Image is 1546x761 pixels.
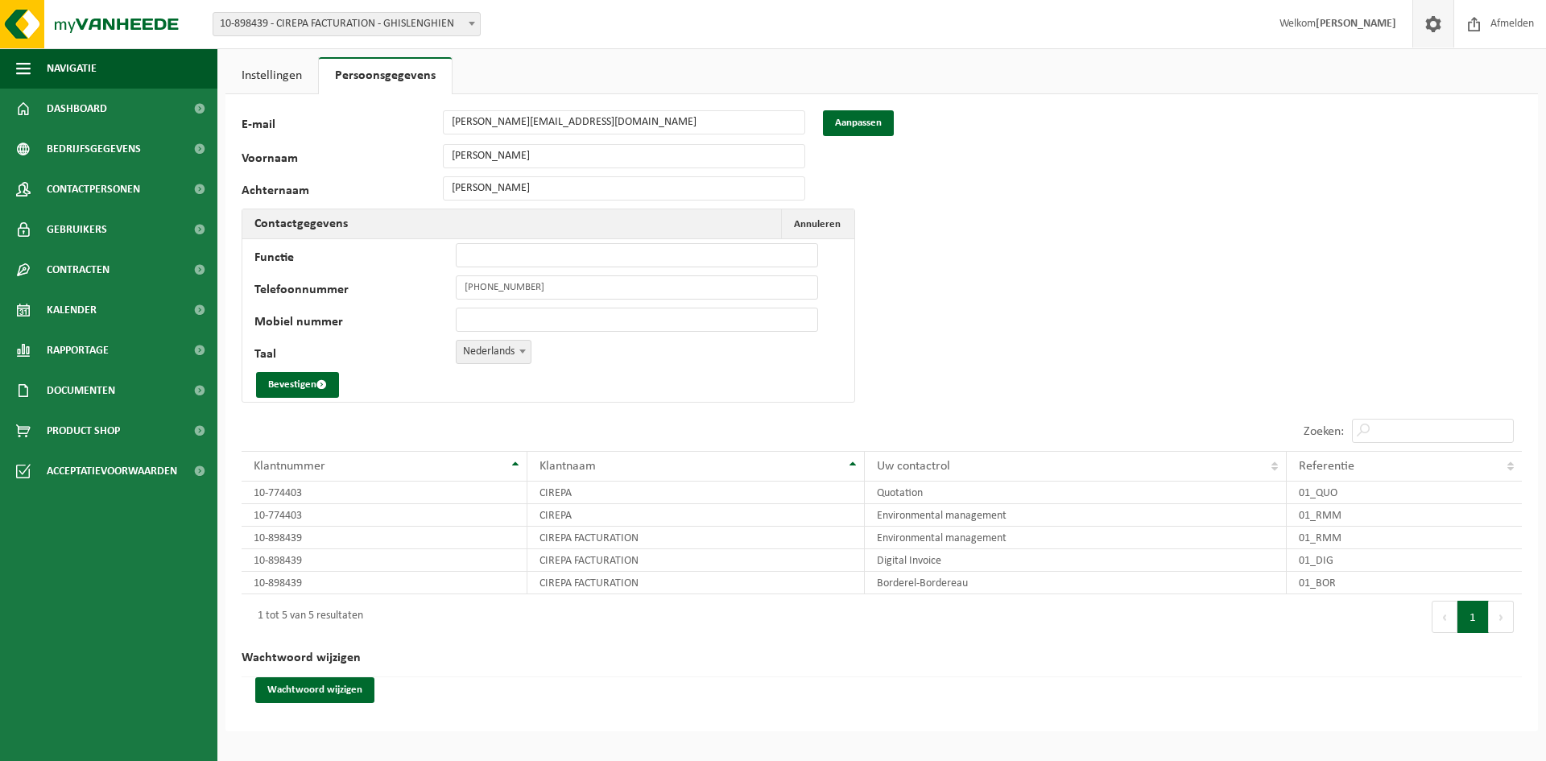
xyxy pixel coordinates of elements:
label: Telefoonnummer [254,283,456,300]
span: Kalender [47,290,97,330]
div: 1 tot 5 van 5 resultaten [250,602,363,631]
label: E-mail [242,118,443,136]
span: Nederlands [456,340,531,364]
button: Aanpassen [823,110,894,136]
span: Contracten [47,250,110,290]
span: Dashboard [47,89,107,129]
button: 1 [1457,601,1489,633]
a: Instellingen [225,57,318,94]
span: Nederlands [457,341,531,363]
td: Environmental management [865,504,1287,527]
button: Next [1489,601,1514,633]
td: CIREPA FACTURATION [527,527,866,549]
td: 10-774403 [242,482,527,504]
button: Annuleren [781,209,853,238]
td: 10-898439 [242,527,527,549]
label: Voornaam [242,152,443,168]
span: Contactpersonen [47,169,140,209]
span: Product Shop [47,411,120,451]
span: Annuleren [794,219,841,230]
td: 01_RMM [1287,527,1522,549]
label: Zoeken: [1304,425,1344,438]
td: Digital Invoice [865,549,1287,572]
span: Referentie [1299,460,1354,473]
span: Uw contactrol [877,460,950,473]
span: Navigatie [47,48,97,89]
td: 01_QUO [1287,482,1522,504]
h2: Wachtwoord wijzigen [242,639,1522,677]
label: Mobiel nummer [254,316,456,332]
span: Acceptatievoorwaarden [47,451,177,491]
button: Previous [1432,601,1457,633]
button: Bevestigen [256,372,339,398]
td: 01_BOR [1287,572,1522,594]
label: Achternaam [242,184,443,201]
span: Klantnummer [254,460,325,473]
td: Environmental management [865,527,1287,549]
td: CIREPA FACTURATION [527,572,866,594]
span: 10-898439 - CIREPA FACTURATION - GHISLENGHIEN [213,12,481,36]
h2: Contactgegevens [242,209,360,238]
label: Taal [254,348,456,364]
strong: [PERSON_NAME] [1316,18,1396,30]
td: 01_DIG [1287,549,1522,572]
span: Klantnaam [539,460,596,473]
td: CIREPA [527,504,866,527]
td: 10-898439 [242,549,527,572]
input: E-mail [443,110,805,134]
span: Gebruikers [47,209,107,250]
span: Bedrijfsgegevens [47,129,141,169]
span: 10-898439 - CIREPA FACTURATION - GHISLENGHIEN [213,13,480,35]
td: 10-898439 [242,572,527,594]
a: Persoonsgegevens [319,57,452,94]
span: Rapportage [47,330,109,370]
td: CIREPA [527,482,866,504]
td: 01_RMM [1287,504,1522,527]
td: Borderel-Bordereau [865,572,1287,594]
td: 10-774403 [242,504,527,527]
label: Functie [254,251,456,267]
button: Wachtwoord wijzigen [255,677,374,703]
span: Documenten [47,370,115,411]
td: CIREPA FACTURATION [527,549,866,572]
td: Quotation [865,482,1287,504]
